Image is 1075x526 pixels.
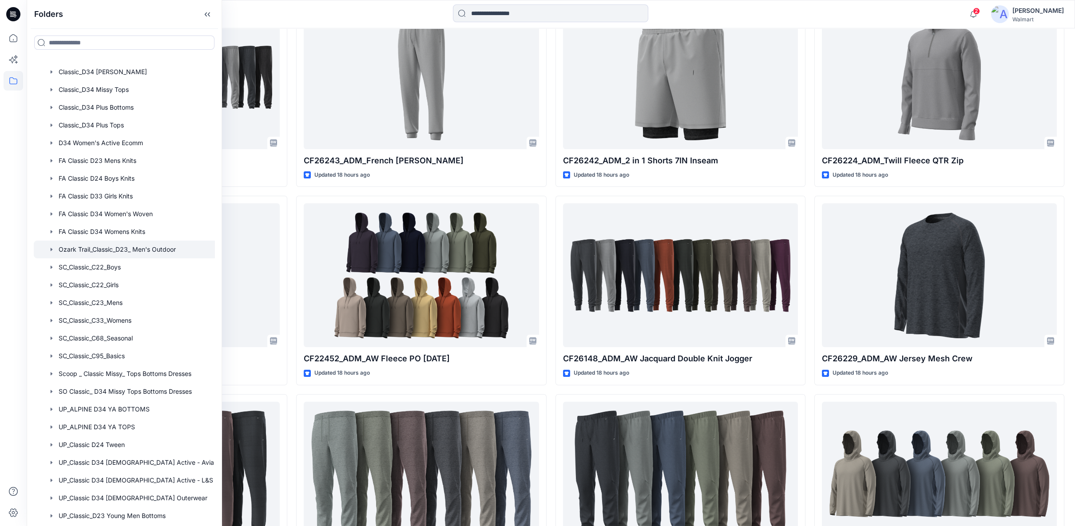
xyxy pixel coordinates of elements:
[304,352,539,365] p: CF22452_ADM_AW Fleece PO [DATE]
[574,170,629,180] p: Updated 18 hours ago
[304,203,539,347] a: CF22452_ADM_AW Fleece PO 03SEP25
[1012,16,1064,23] div: Walmart
[822,203,1057,347] a: CF26229_ADM_AW Jersey Mesh Crew
[574,368,629,378] p: Updated 18 hours ago
[314,368,370,378] p: Updated 18 hours ago
[973,8,980,15] span: 2
[833,170,888,180] p: Updated 18 hours ago
[304,154,539,167] p: CF26243_ADM_French [PERSON_NAME]
[563,352,798,365] p: CF26148_ADM_AW Jacquard Double Knit Jogger
[822,352,1057,365] p: CF26229_ADM_AW Jersey Mesh Crew
[1012,5,1064,16] div: [PERSON_NAME]
[563,5,798,149] a: CF26242_ADM_2 in 1 Shorts 7IN Inseam
[822,154,1057,167] p: CF26224_ADM_Twill Fleece QTR Zip
[833,368,888,378] p: Updated 18 hours ago
[822,5,1057,149] a: CF26224_ADM_Twill Fleece QTR Zip
[991,5,1009,23] img: avatar
[563,154,798,167] p: CF26242_ADM_2 in 1 Shorts 7IN Inseam
[304,5,539,149] a: CF26243_ADM_French Terry Jogger
[563,203,798,347] a: CF26148_ADM_AW Jacquard Double Knit Jogger
[314,170,370,180] p: Updated 18 hours ago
